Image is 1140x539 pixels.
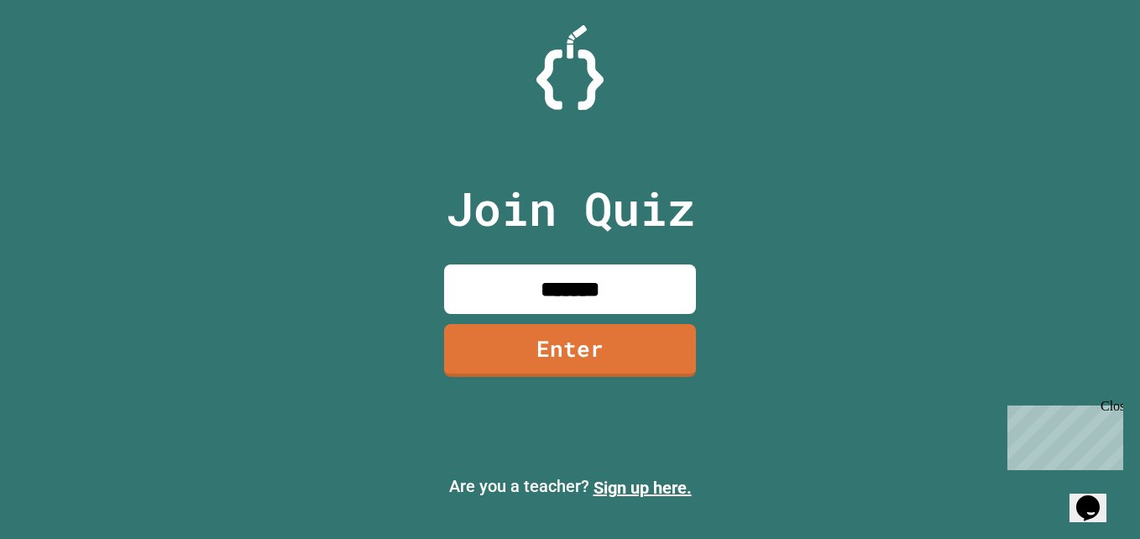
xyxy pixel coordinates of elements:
[7,7,116,107] div: Chat with us now!Close
[1001,399,1123,470] iframe: chat widget
[1069,472,1123,522] iframe: chat widget
[446,174,695,243] p: Join Quiz
[536,25,604,110] img: Logo.svg
[594,478,692,498] a: Sign up here.
[13,474,1127,500] p: Are you a teacher?
[444,324,696,377] a: Enter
